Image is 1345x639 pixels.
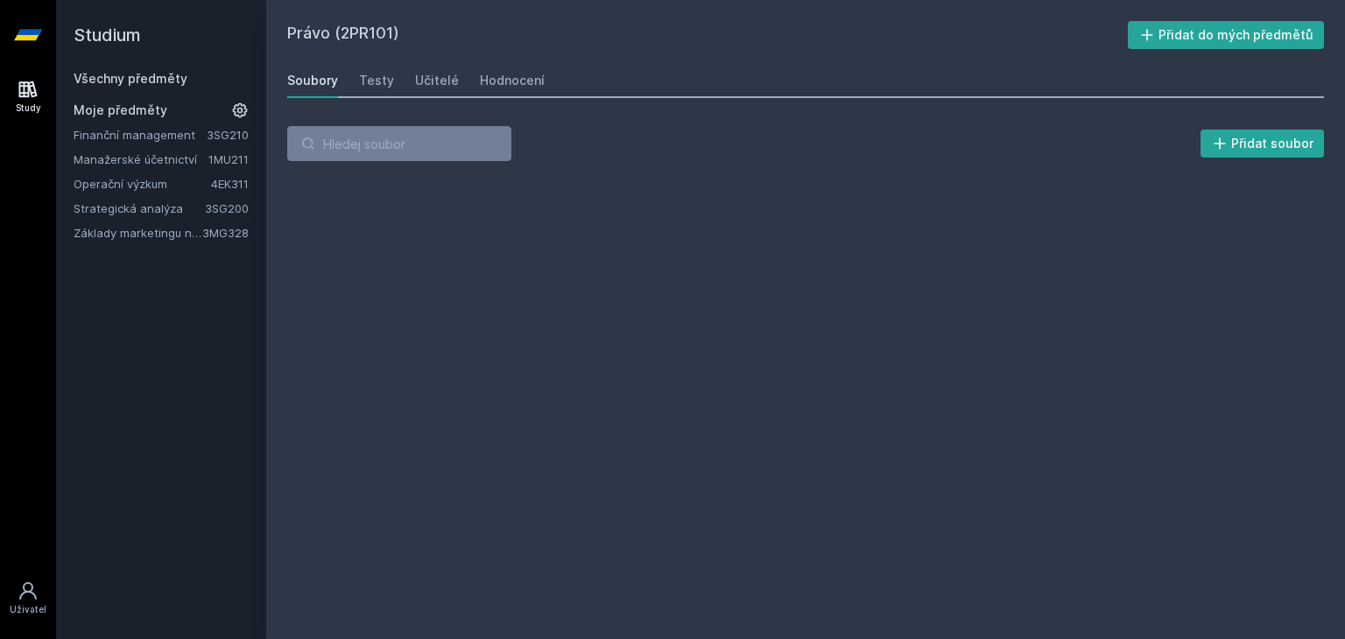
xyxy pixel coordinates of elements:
[74,175,211,193] a: Operační výzkum
[74,224,202,242] a: Základy marketingu na internetu
[415,72,459,89] div: Učitelé
[74,151,208,168] a: Manažerské účetnictví
[74,71,187,86] a: Všechny předměty
[359,63,394,98] a: Testy
[480,72,545,89] div: Hodnocení
[74,102,167,119] span: Moje předměty
[4,70,53,123] a: Study
[207,128,249,142] a: 3SG210
[1201,130,1325,158] button: Přidat soubor
[74,200,205,217] a: Strategická analýza
[74,126,207,144] a: Finanční management
[205,201,249,215] a: 3SG200
[1128,21,1325,49] button: Přidat do mých předmětů
[16,102,41,115] div: Study
[202,226,249,240] a: 3MG328
[287,126,511,161] input: Hledej soubor
[211,177,249,191] a: 4EK311
[480,63,545,98] a: Hodnocení
[4,572,53,625] a: Uživatel
[415,63,459,98] a: Učitelé
[208,152,249,166] a: 1MU211
[287,63,338,98] a: Soubory
[10,603,46,616] div: Uživatel
[287,72,338,89] div: Soubory
[359,72,394,89] div: Testy
[287,21,1128,49] h2: Právo (2PR101)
